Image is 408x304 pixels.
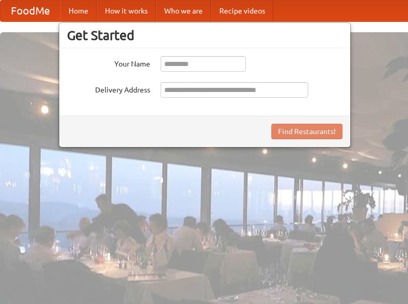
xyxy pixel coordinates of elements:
[60,1,97,21] a: Home
[97,1,156,21] a: How it works
[271,124,343,139] button: Find Restaurants!
[1,1,60,21] a: FoodMe
[211,1,273,21] a: Recipe videos
[67,82,150,95] label: Delivery Address
[67,28,343,43] h3: Get Started
[67,56,150,69] label: Your Name
[156,1,211,21] a: Who we are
